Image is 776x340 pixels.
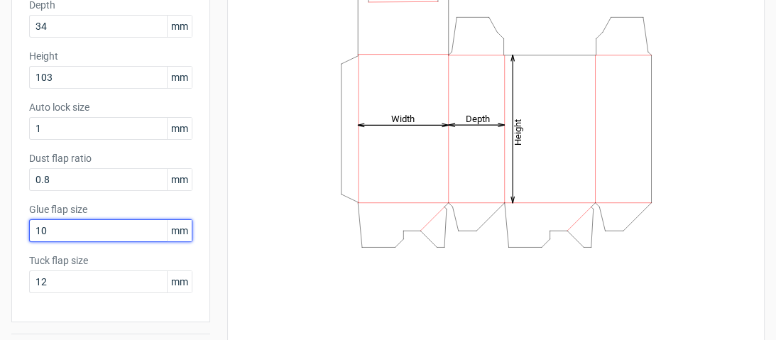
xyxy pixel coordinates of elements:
label: Auto lock size [29,100,192,114]
label: Tuck flap size [29,253,192,268]
span: mm [167,67,192,88]
span: mm [167,271,192,292]
label: Dust flap ratio [29,151,192,165]
label: Glue flap size [29,202,192,216]
tspan: Width [390,113,414,124]
tspan: Depth [465,113,489,124]
label: Height [29,49,192,63]
span: mm [167,220,192,241]
span: mm [167,169,192,190]
span: mm [167,16,192,37]
tspan: Height [512,119,523,145]
span: mm [167,118,192,139]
